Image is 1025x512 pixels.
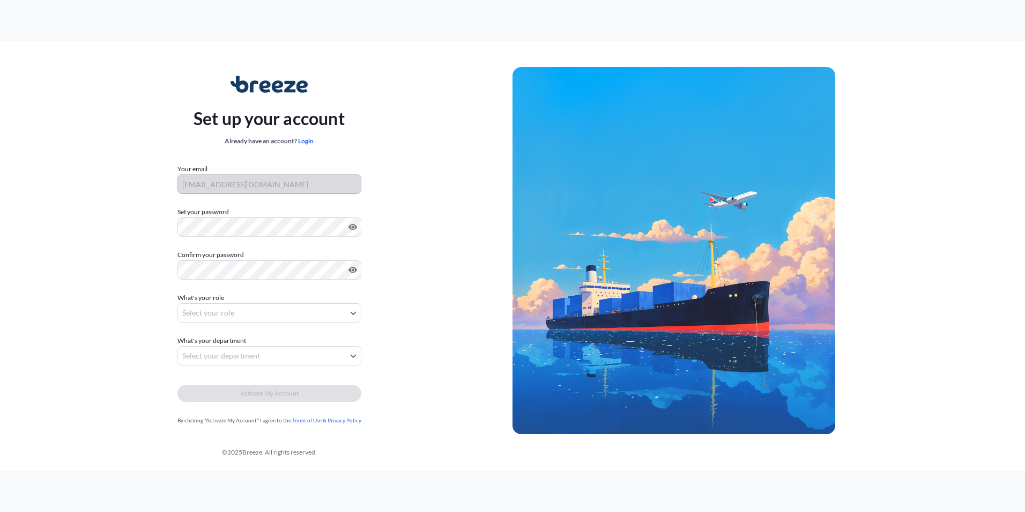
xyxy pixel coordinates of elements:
button: Show password [348,266,357,274]
div: © 2025 Breeze. All rights reserved. [26,447,512,458]
span: What's your role [177,292,224,303]
p: Set up your account [194,106,345,131]
div: Already have an account? [194,136,345,147]
div: By clicking "Activate My Account" I agree to the & [177,415,361,426]
button: Select your role [177,303,361,323]
span: Select your role [182,308,234,318]
a: Privacy Policy [328,417,361,423]
img: Breeze [231,76,308,93]
img: Ship illustration [512,67,835,434]
a: Terms of Use [292,417,322,423]
input: Your email address [177,174,361,194]
span: What's your department [177,335,246,346]
button: Activate My Account [177,385,361,402]
label: Set your password [177,207,361,217]
span: Select your department [182,350,260,361]
label: Confirm your password [177,250,361,260]
label: Your email [177,164,207,174]
button: Show password [348,223,357,231]
span: Activate My Account [240,388,299,399]
a: Login [298,137,314,145]
button: Select your department [177,346,361,365]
